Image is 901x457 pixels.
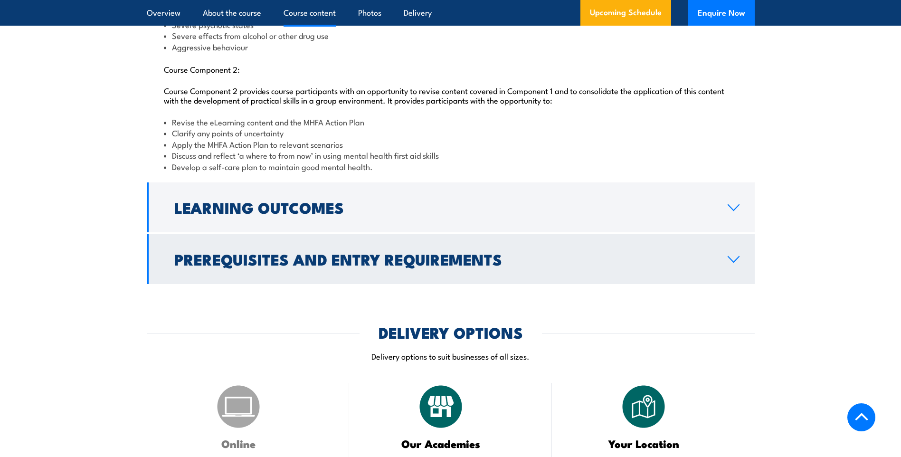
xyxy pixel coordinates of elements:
p: Course Component 2: [164,64,738,74]
h2: Prerequisites and Entry Requirements [174,252,712,266]
h2: Learning Outcomes [174,200,712,214]
li: Severe effects from alcohol or other drug use [164,30,738,41]
li: Revise the eLearning content and the MHFA Action Plan [164,116,738,127]
li: Develop a self-care plan to maintain good mental health. [164,161,738,172]
h3: Your Location [576,438,712,449]
a: Learning Outcomes [147,182,755,232]
li: Clarify any points of uncertainty [164,127,738,138]
p: Delivery options to suit businesses of all sizes. [147,351,755,362]
li: Apply the MHFA Action Plan to relevant scenarios [164,139,738,150]
h3: Our Academies [373,438,509,449]
li: Aggressive behaviour [164,41,738,52]
h2: DELIVERY OPTIONS [379,325,523,339]
li: Discuss and reflect ‘a where to from now’ in using mental health first aid skills [164,150,738,161]
a: Prerequisites and Entry Requirements [147,234,755,284]
p: Course Component 2 provides course participants with an opportunity to revise content covered in ... [164,86,738,105]
h3: Online [171,438,307,449]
